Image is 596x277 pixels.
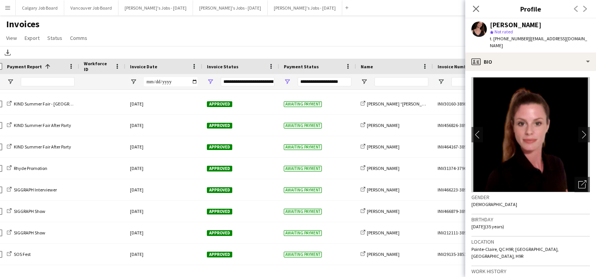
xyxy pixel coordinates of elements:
div: [DATE] [125,136,202,157]
span: Workforce ID [84,61,112,72]
span: Awaiting payment [284,187,322,193]
div: INV466879-38990 [433,201,510,222]
h3: Work history [471,268,590,275]
span: Approved [207,101,232,107]
span: SOS Fest [14,251,31,257]
img: Crew avatar or photo [471,77,590,192]
div: [DATE] [125,222,202,243]
span: Awaiting payment [284,144,322,150]
div: INV30160-38988 [433,93,510,114]
span: SIGGRAPH Show [14,230,45,236]
span: Invoice Number [438,64,471,69]
span: [PERSON_NAME] [367,187,400,193]
a: Status [44,33,65,43]
span: Comms [70,35,87,41]
span: [PERSON_NAME] [367,122,400,128]
button: Open Filter Menu [7,78,14,85]
span: SIGGRAPH Interviewer [14,187,57,193]
span: Approved [207,230,232,236]
span: KIND Summer Fair - [GEOGRAPHIC_DATA] [14,101,96,107]
span: [PERSON_NAME] [367,144,400,150]
span: Status [47,35,62,41]
a: KIND Summer Fair After Party [7,144,71,150]
button: Open Filter Menu [284,78,291,85]
h3: Birthday [471,216,590,223]
a: View [3,33,20,43]
a: Comms [67,33,90,43]
span: View [6,35,17,41]
button: Open Filter Menu [438,78,445,85]
span: [PERSON_NAME] [367,165,400,171]
button: Vancouver Job Board [64,0,118,15]
span: Approved [207,209,232,214]
div: [DATE] [125,201,202,222]
h3: Location [471,238,590,245]
span: Approved [207,144,232,150]
span: Approved [207,123,232,129]
span: Name [361,64,373,69]
app-action-btn: Download [3,48,12,57]
button: [PERSON_NAME]'s Jobs - [DATE] [268,0,342,15]
span: [DATE] (35 years) [471,224,504,229]
button: Open Filter Menu [207,78,214,85]
span: Invoice Date [130,64,157,69]
input: Payment Report Filter Input [21,77,75,86]
div: [DATE] [125,115,202,136]
a: SIGGRAPH Show [7,208,45,214]
div: [DATE] [125,93,202,114]
span: Awaiting payment [284,166,322,171]
span: Pointe-Claire, QC H9R, [GEOGRAPHIC_DATA], [GEOGRAPHIC_DATA], H9R [471,246,559,259]
button: [PERSON_NAME]'s Jobs - [DATE] [118,0,193,15]
div: [DATE] [125,179,202,200]
button: Open Filter Menu [361,78,368,85]
div: INV212111-38990 [433,222,510,243]
div: Open photos pop-in [574,177,590,192]
div: INV464167-38989 [433,136,510,157]
a: Export [22,33,43,43]
a: SOS Fest [7,251,31,257]
div: INV456826-38989 [433,115,510,136]
button: Open Filter Menu [130,78,137,85]
div: [DATE] [125,244,202,265]
button: [PERSON_NAME]'s Jobs - [DATE] [193,0,268,15]
input: Name Filter Input [375,77,428,86]
div: [DATE] [125,158,202,179]
span: [PERSON_NAME] [367,230,400,236]
div: [PERSON_NAME] [490,21,541,28]
span: t. [PHONE_NUMBER] [490,36,530,41]
span: | [EMAIL_ADDRESS][DOMAIN_NAME] [490,36,587,48]
input: Invoice Number Filter Input [451,77,505,86]
a: KIND Summer Fair - [GEOGRAPHIC_DATA] [7,101,96,107]
span: Awaiting payment [284,230,322,236]
span: KIND Summer Fair After Party [14,144,71,150]
span: Export [25,35,40,41]
span: Not rated [494,29,513,35]
span: [DEMOGRAPHIC_DATA] [471,201,517,207]
button: Calgary Job Board [16,0,64,15]
h3: Profile [465,4,596,14]
span: KIND Summer Fair After Party [14,122,71,128]
span: Awaiting payment [284,209,322,214]
a: KIND Summer Fair After Party [7,122,71,128]
span: Rhyde Promotion [14,165,47,171]
span: Awaiting payment [284,101,322,107]
a: SIGGRAPH Show [7,230,45,236]
div: INV466223-38985 [433,179,510,200]
div: INV31374-37967 [433,158,510,179]
span: Payment Report [7,64,42,69]
span: [PERSON_NAME] “[PERSON_NAME]” [PERSON_NAME] [367,101,470,107]
span: Approved [207,187,232,193]
span: [PERSON_NAME] [367,208,400,214]
span: Invoice Status [207,64,238,69]
span: Approved [207,252,232,257]
span: Awaiting payment [284,123,322,129]
span: SIGGRAPH Show [14,208,45,214]
span: Approved [207,166,232,171]
div: INV29135-38510 [433,244,510,265]
div: Bio [465,53,596,71]
a: SIGGRAPH Interviewer [7,187,57,193]
span: Awaiting payment [284,252,322,257]
a: Rhyde Promotion [7,165,47,171]
input: Invoice Date Filter Input [144,77,198,86]
h3: Gender [471,194,590,201]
